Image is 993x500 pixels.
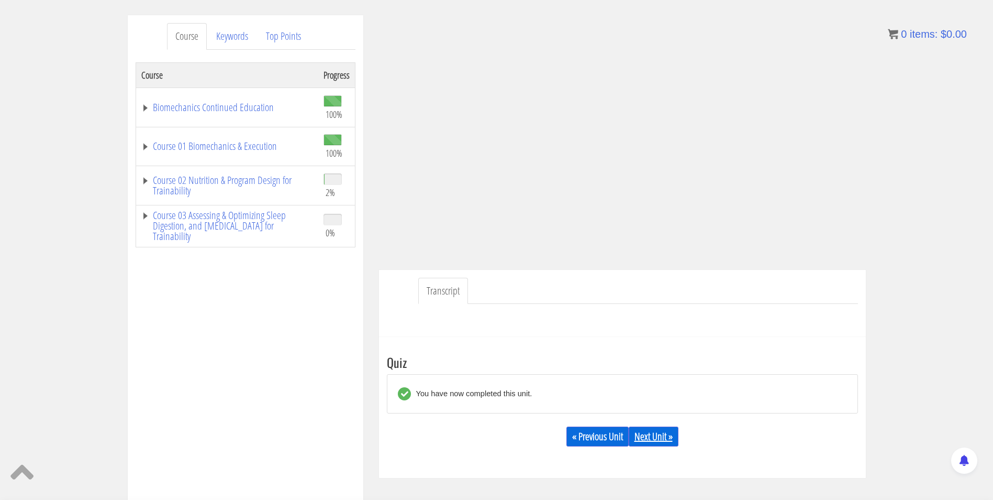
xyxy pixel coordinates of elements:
a: 0 items: $0.00 [888,28,967,40]
th: Progress [318,62,355,88]
a: Next Unit » [629,427,678,447]
a: Course [167,23,207,50]
a: Top Points [258,23,309,50]
th: Course [136,62,318,88]
a: Biomechanics Continued Education [141,102,313,113]
span: 100% [326,147,342,159]
span: $ [941,28,946,40]
a: Course 03 Assessing & Optimizing Sleep Digestion, and [MEDICAL_DATA] for Trainability [141,210,313,242]
a: Keywords [208,23,256,50]
span: 2% [326,187,335,198]
span: 0 [901,28,907,40]
span: items: [910,28,938,40]
a: Course 02 Nutrition & Program Design for Trainability [141,175,313,196]
span: 0% [326,227,335,238]
img: icon11.png [888,29,898,39]
bdi: 0.00 [941,28,967,40]
a: Transcript [418,278,468,305]
h3: Quiz [387,355,858,369]
div: You have now completed this unit. [411,387,532,400]
span: 100% [326,108,342,120]
a: « Previous Unit [566,427,629,447]
a: Course 01 Biomechanics & Execution [141,141,313,151]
